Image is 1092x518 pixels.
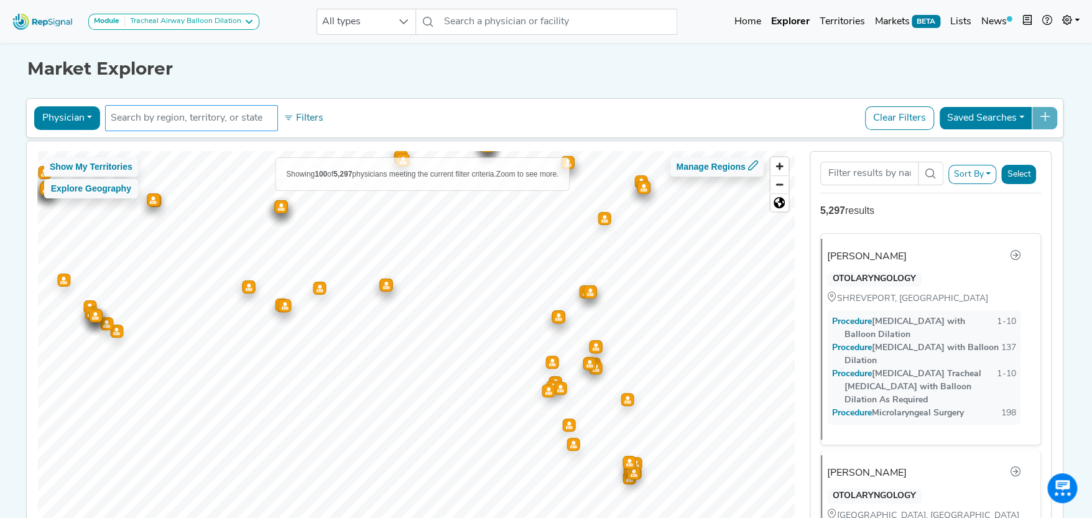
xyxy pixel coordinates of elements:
[844,409,872,418] span: Procedure
[621,393,634,406] div: Map marker
[770,157,789,175] button: Zoom in
[1001,165,1036,184] button: Select
[110,325,123,338] div: Map marker
[40,182,53,195] div: Map marker
[1001,341,1016,368] div: 137
[379,279,392,292] div: Map marker
[820,205,845,216] strong: 5,297
[1001,407,1016,420] div: 198
[627,466,640,479] div: Map marker
[85,307,98,320] div: Map marker
[548,376,562,389] div: Map marker
[1009,465,1020,481] a: Go to physician profile
[770,194,789,211] span: Reset zoom
[766,9,814,34] a: Explorer
[589,361,602,374] div: Map marker
[274,200,287,213] div: Map marker
[770,175,789,193] button: Zoom out
[562,419,575,432] div: Map marker
[729,9,766,34] a: Home
[396,154,409,167] div: Map marker
[313,282,326,295] div: Map marker
[844,317,872,326] span: Procedure
[827,249,907,264] div: [PERSON_NAME]
[976,9,1017,34] a: News
[634,175,647,188] div: Map marker
[567,438,580,451] div: Map marker
[94,17,119,25] strong: Module
[997,368,1016,407] div: 1-10
[579,285,592,298] div: Map marker
[832,315,997,341] div: [MEDICAL_DATA] with Balloon Dilation
[125,17,241,27] div: Tracheal Airway Balloon Dilation
[278,299,291,312] div: Map marker
[57,274,70,287] div: Map marker
[865,106,934,130] button: Clear Filters
[814,9,869,34] a: Territories
[44,179,138,198] button: Explore Geography
[945,9,976,34] a: Lists
[598,212,611,225] div: Map marker
[147,193,160,206] div: Map marker
[869,9,945,34] a: MarketsBETA
[561,156,574,169] div: Map marker
[844,369,872,379] span: Procedure
[333,170,352,178] b: 5,297
[948,165,997,184] button: Sort By
[583,285,596,298] div: Map marker
[820,203,1042,218] div: results
[242,280,255,294] div: Map marker
[482,139,495,152] div: Map marker
[1009,249,1020,265] a: Go to physician profile
[34,106,100,130] button: Physician
[89,309,102,322] div: Map marker
[827,292,1021,305] div: SHREVEPORT, [GEOGRAPHIC_DATA]
[770,176,789,193] span: Zoom out
[827,489,922,504] div: OTOLARYNGOLOGY
[589,340,602,353] div: Map marker
[546,381,559,394] div: Map marker
[844,343,872,353] span: Procedure
[44,157,138,177] button: Show My Territories
[148,194,161,207] div: Map marker
[27,58,1065,80] h1: Market Explorer
[280,108,326,129] button: Filters
[542,384,555,397] div: Map marker
[670,157,763,177] button: Manage Regions
[623,462,636,475] div: Map marker
[480,139,493,152] div: Map marker
[622,471,636,484] div: Map marker
[637,181,650,194] div: Map marker
[88,14,259,30] button: ModuleTracheal Airway Balloon Dilation
[276,299,289,312] div: Map marker
[100,317,113,330] div: Map marker
[552,310,565,323] div: Map marker
[317,9,392,34] span: All types
[997,315,1016,341] div: 1-10
[1017,9,1037,34] button: Intel Book
[832,407,964,420] div: Microlaryngeal Surgery
[770,193,789,211] button: Reset bearing to north
[111,111,272,126] input: Search by region, territory, or state
[583,357,596,370] div: Map marker
[832,368,997,407] div: [MEDICAL_DATA] Tracheal [MEDICAL_DATA] with Balloon Dilation As Required
[820,162,918,185] input: Search Term
[587,358,600,371] div: Map marker
[939,106,1032,130] button: Saved Searches
[83,300,96,313] div: Map marker
[622,456,636,469] div: Map marker
[286,170,496,178] span: Showing of physicians meeting the current filter criteria.
[275,298,288,312] div: Map marker
[912,15,940,27] span: BETA
[40,181,53,194] div: Map marker
[394,151,407,164] div: Map marker
[545,356,558,369] div: Map marker
[439,9,677,35] input: Search a physician or facility
[832,341,1001,368] div: [MEDICAL_DATA] with Balloon Dilation
[496,170,559,178] span: Zoom to see more.
[553,382,567,395] div: Map marker
[827,272,922,287] div: OTOLARYNGOLOGY
[315,170,327,178] b: 100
